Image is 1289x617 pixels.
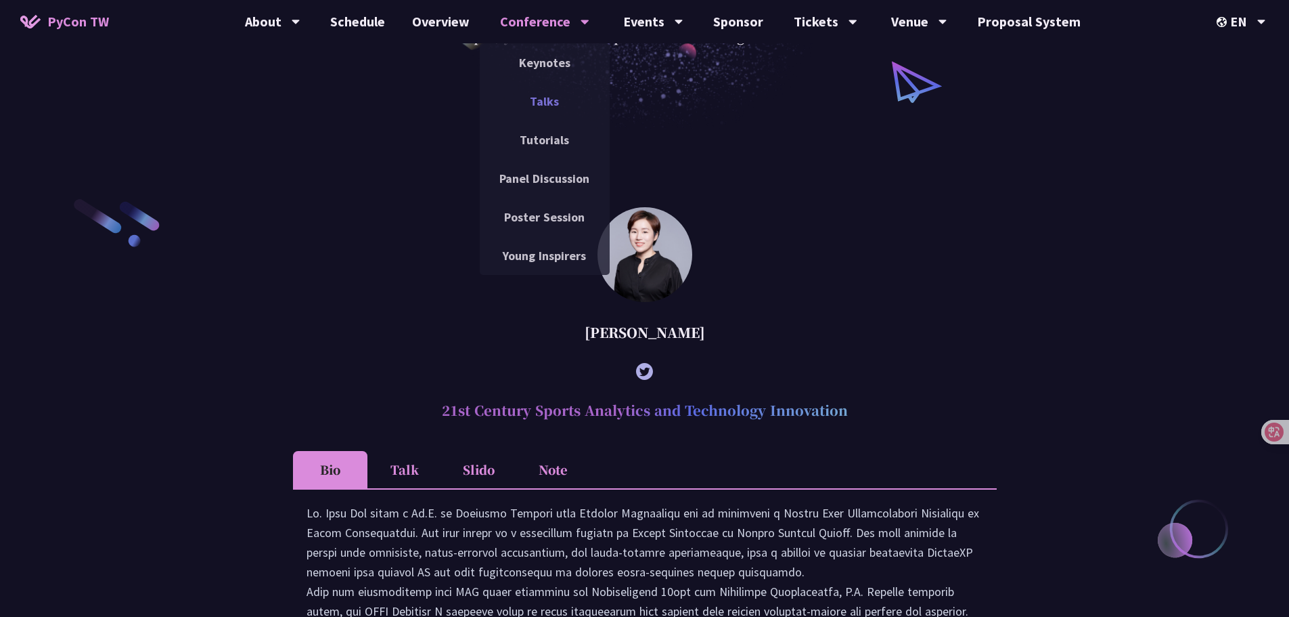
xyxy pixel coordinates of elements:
[293,312,997,353] div: [PERSON_NAME]
[480,85,610,117] a: Talks
[442,451,516,488] li: Slido
[480,124,610,156] a: Tutorials
[293,451,367,488] li: Bio
[1217,17,1230,27] img: Locale Icon
[47,12,109,32] span: PyCon TW
[480,201,610,233] a: Poster Session
[480,47,610,79] a: Keynotes
[7,5,122,39] a: PyCon TW
[367,451,442,488] li: Talk
[20,15,41,28] img: Home icon of PyCon TW 2025
[293,390,997,431] h2: 21st Century Sports Analytics and Technology Innovation
[480,240,610,272] a: Young Inspirers
[516,451,591,488] li: Note
[597,207,692,302] img: Tica Lin
[480,163,610,194] a: Panel Discussion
